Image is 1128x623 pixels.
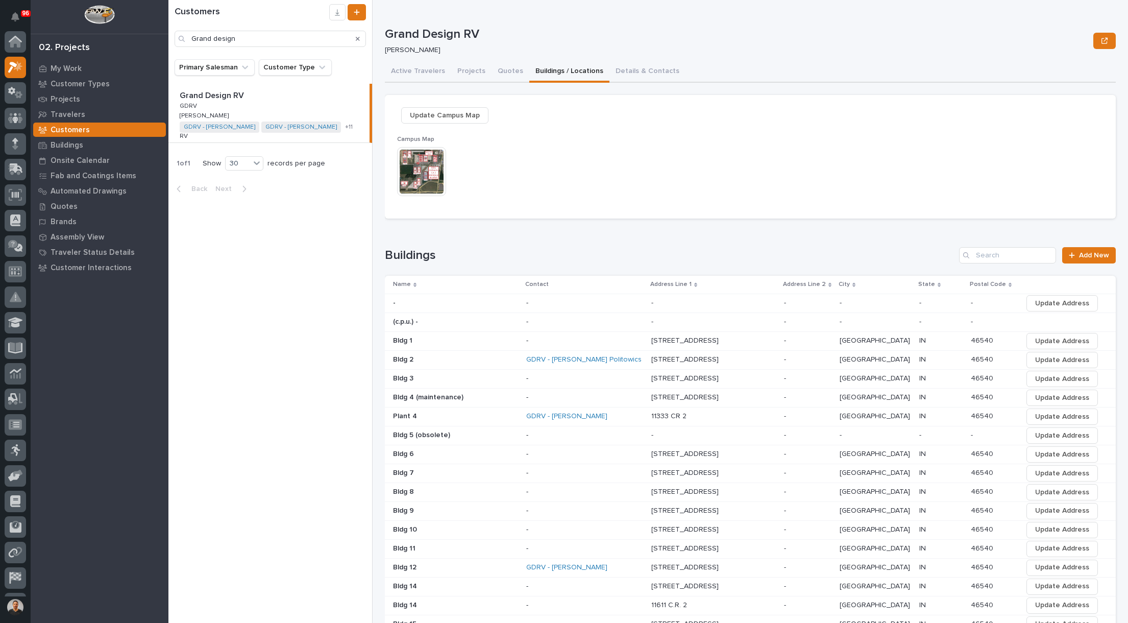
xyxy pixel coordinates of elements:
tr: Bldg 10Bldg 10 -[STREET_ADDRESS][STREET_ADDRESS] -- [GEOGRAPHIC_DATA][GEOGRAPHIC_DATA] ININ 46540... [385,520,1116,539]
p: Assembly View [51,233,104,242]
tr: (c.p.u.) -(c.p.u.) - --- -- -- -- -- [385,313,1116,331]
p: IN [919,580,928,591]
p: - [651,297,655,307]
p: 46540 [971,561,995,572]
p: Postal Code [970,279,1006,290]
tr: Bldg 4 (maintenance)Bldg 4 (maintenance) -[STREET_ADDRESS][STREET_ADDRESS] -- [GEOGRAPHIC_DATA][G... [385,388,1116,407]
p: 46540 [971,505,995,515]
p: - [526,469,643,477]
a: Traveler Status Details [31,245,168,260]
h1: Customers [175,7,329,18]
span: Update Address [1035,354,1089,366]
tr: Bldg 3Bldg 3 -[STREET_ADDRESS][STREET_ADDRESS] -- [GEOGRAPHIC_DATA][GEOGRAPHIC_DATA] ININ 4654046... [385,369,1116,388]
p: Bldg 9 [393,505,416,515]
p: 11611 C.R. 2 [651,599,689,610]
p: - [526,544,643,553]
button: Quotes [492,61,529,83]
a: Grand Design RVGrand Design RV GDRVGDRV [PERSON_NAME][PERSON_NAME] GDRV - [PERSON_NAME] GDRV - [P... [168,84,372,143]
p: Customers [51,126,90,135]
p: - [784,467,788,477]
p: - [784,353,788,364]
button: Update Address [1026,427,1098,444]
button: Buildings / Locations [529,61,609,83]
p: - [919,297,923,307]
p: - [784,599,788,610]
p: records per page [267,159,325,168]
button: Notifications [5,6,26,28]
button: Update Address [1026,333,1098,349]
button: Update Address [1026,409,1098,425]
p: IN [919,467,928,477]
button: Update Address [1026,390,1098,406]
p: [STREET_ADDRESS] [651,486,721,496]
p: [GEOGRAPHIC_DATA] [840,353,912,364]
p: IN [919,448,928,459]
p: IN [919,599,928,610]
h1: Buildings [385,248,955,263]
p: [STREET_ADDRESS] [651,448,721,459]
span: Update Address [1035,542,1089,555]
p: [PERSON_NAME] [180,110,231,119]
p: [GEOGRAPHIC_DATA] [840,391,912,402]
p: [GEOGRAPHIC_DATA] [840,523,912,534]
p: - [526,318,643,326]
div: 30 [226,158,250,169]
p: [GEOGRAPHIC_DATA] [840,486,912,496]
p: Grand Design RV [385,27,1089,42]
p: Bldg 5 (obsolete) [393,429,452,440]
p: Bldg 7 [393,467,416,477]
button: Update Address [1026,503,1098,519]
span: Update Address [1035,467,1089,480]
span: Update Address [1035,392,1089,404]
p: - [784,505,788,515]
p: [STREET_ADDRESS] [651,542,721,553]
span: Update Address [1035,373,1089,385]
p: - [784,334,788,345]
button: Update Address [1026,541,1098,557]
p: Buildings [51,141,83,150]
p: Grand Design RV [180,89,246,101]
p: 46540 [971,542,995,553]
p: Onsite Calendar [51,156,110,165]
p: - [651,429,655,440]
tr: Bldg 8Bldg 8 -[STREET_ADDRESS][STREET_ADDRESS] -- [GEOGRAPHIC_DATA][GEOGRAPHIC_DATA] ININ 4654046... [385,483,1116,501]
span: Update Address [1035,580,1089,592]
p: [STREET_ADDRESS] [651,467,721,477]
p: [GEOGRAPHIC_DATA] [840,448,912,459]
div: 02. Projects [39,42,90,54]
p: Bldg 3 [393,372,415,383]
p: [GEOGRAPHIC_DATA] [840,580,912,591]
p: - [784,448,788,459]
a: Customer Interactions [31,260,168,275]
span: Update Address [1035,486,1089,498]
button: Update Address [1026,295,1098,311]
p: IN [919,486,928,496]
p: Travelers [51,110,85,119]
span: Campus Map [397,136,434,142]
p: 11333 CR 2 [651,410,689,421]
a: Brands [31,214,168,229]
button: Update Address [1026,597,1098,614]
p: IN [919,561,928,572]
p: - [784,372,788,383]
tr: Bldg 12Bldg 12 GDRV - [PERSON_NAME] [STREET_ADDRESS][STREET_ADDRESS] -- [GEOGRAPHIC_DATA][GEOGRAP... [385,558,1116,577]
p: IN [919,353,928,364]
p: - [526,431,643,440]
p: 46540 [971,486,995,496]
p: Bldg 4 (maintenance) [393,391,465,402]
p: - [840,297,844,307]
p: - [919,316,923,326]
button: Update Address [1026,484,1098,500]
a: Buildings [31,137,168,153]
p: [GEOGRAPHIC_DATA] [840,561,912,572]
p: - [784,542,788,553]
button: Update Address [1026,352,1098,368]
p: [STREET_ADDRESS] [651,353,721,364]
p: - [526,601,643,610]
span: Update Address [1035,411,1089,423]
p: Bldg 8 [393,486,416,496]
button: Projects [451,61,492,83]
p: - [840,429,844,440]
a: My Work [31,61,168,76]
p: [GEOGRAPHIC_DATA] [840,410,912,421]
